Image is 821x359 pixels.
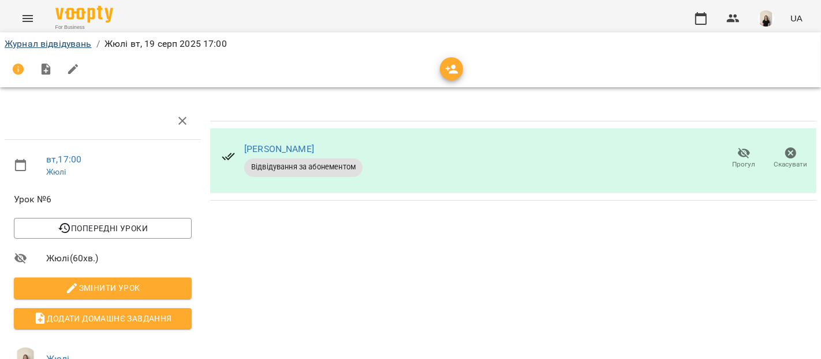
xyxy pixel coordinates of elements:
button: Попередні уроки [14,218,192,239]
img: a3bfcddf6556b8c8331b99a2d66cc7fb.png [758,10,774,27]
span: Прогул [733,160,756,169]
a: [PERSON_NAME] [244,143,314,154]
button: Додати домашнє завдання [14,308,192,329]
span: Додати домашнє завдання [23,312,182,325]
button: Menu [14,5,42,32]
button: Скасувати [767,142,814,175]
span: Жюлі ( 60 хв. ) [46,251,192,265]
img: Voopty Logo [55,6,113,23]
span: For Business [55,24,113,31]
button: Прогул [721,142,767,175]
a: вт , 17:00 [46,154,81,165]
span: Відвідування за абонементом [244,162,363,172]
button: Змінити урок [14,277,192,298]
span: Змінити урок [23,281,182,295]
a: Жюлі [46,167,66,176]
a: Журнал відвідувань [5,38,92,49]
nav: breadcrumb [5,37,816,51]
button: UA [786,8,807,29]
span: Урок №6 [14,193,192,206]
p: Жюлі вт, 19 серп 2025 17:00 [105,37,227,51]
span: UA [790,12,803,24]
span: Попередні уроки [23,221,182,235]
span: Скасувати [774,160,808,169]
li: / [96,37,100,51]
